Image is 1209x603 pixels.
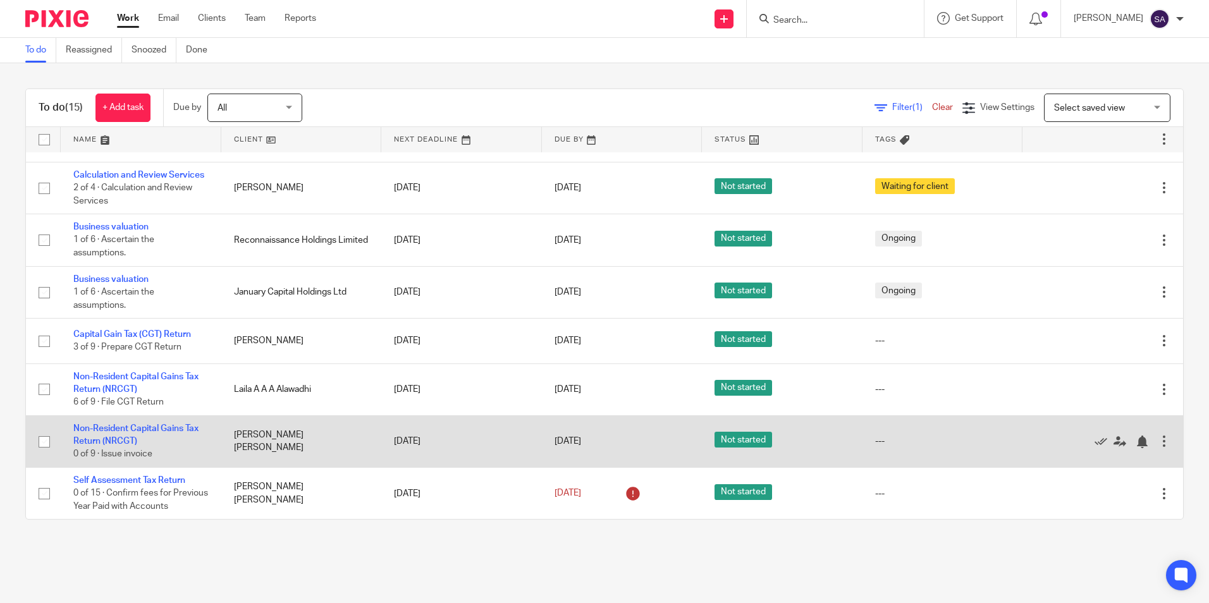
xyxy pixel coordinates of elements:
[132,38,176,63] a: Snoozed
[73,330,191,339] a: Capital Gain Tax (CGT) Return
[73,288,154,310] span: 1 of 6 · Ascertain the assumptions.
[73,222,149,231] a: Business valuation
[381,162,542,214] td: [DATE]
[980,103,1034,112] span: View Settings
[198,12,226,25] a: Clients
[555,183,581,192] span: [DATE]
[715,380,772,396] span: Not started
[875,231,922,247] span: Ongoing
[381,214,542,266] td: [DATE]
[285,12,316,25] a: Reports
[772,15,886,27] input: Search
[73,476,185,485] a: Self Assessment Tax Return
[875,178,955,194] span: Waiting for client
[381,363,542,415] td: [DATE]
[221,162,382,214] td: [PERSON_NAME]
[932,103,953,112] a: Clear
[555,336,581,345] span: [DATE]
[73,275,149,284] a: Business valuation
[73,236,154,258] span: 1 of 6 · Ascertain the assumptions.
[1054,104,1125,113] span: Select saved view
[381,467,542,519] td: [DATE]
[25,38,56,63] a: To do
[875,136,897,143] span: Tags
[158,12,179,25] a: Email
[73,398,164,406] span: 6 of 9 · File CGT Return
[875,435,1010,448] div: ---
[892,103,932,112] span: Filter
[912,103,923,112] span: (1)
[1095,435,1114,448] a: Mark as done
[221,363,382,415] td: Laila A A A Alawadhi
[66,38,122,63] a: Reassigned
[73,183,192,205] span: 2 of 4 · Calculation and Review Services
[715,283,772,298] span: Not started
[555,236,581,245] span: [DATE]
[715,231,772,247] span: Not started
[1150,9,1170,29] img: svg%3E
[221,214,382,266] td: Reconnaissance Holdings Limited
[73,171,204,180] a: Calculation and Review Services
[221,467,382,519] td: [PERSON_NAME] [PERSON_NAME]
[715,331,772,347] span: Not started
[186,38,217,63] a: Done
[221,319,382,363] td: [PERSON_NAME]
[73,489,208,511] span: 0 of 15 · Confirm fees for Previous Year Paid with Accounts
[173,101,201,114] p: Due by
[955,14,1003,23] span: Get Support
[555,288,581,296] span: [DATE]
[555,385,581,394] span: [DATE]
[1074,12,1143,25] p: [PERSON_NAME]
[381,415,542,467] td: [DATE]
[73,450,152,459] span: 0 of 9 · Issue invoice
[715,484,772,500] span: Not started
[381,319,542,363] td: [DATE]
[245,12,266,25] a: Team
[218,104,227,113] span: All
[875,487,1010,500] div: ---
[875,383,1010,396] div: ---
[39,101,83,114] h1: To do
[73,343,181,351] span: 3 of 9 · Prepare CGT Return
[95,94,150,122] a: + Add task
[555,489,581,497] span: [DATE]
[73,424,199,446] a: Non-Resident Capital Gains Tax Return (NRCGT)
[117,12,139,25] a: Work
[25,10,89,27] img: Pixie
[715,178,772,194] span: Not started
[381,266,542,318] td: [DATE]
[875,283,922,298] span: Ongoing
[221,415,382,467] td: [PERSON_NAME] [PERSON_NAME]
[65,102,83,113] span: (15)
[715,432,772,448] span: Not started
[875,334,1010,347] div: ---
[73,372,199,394] a: Non-Resident Capital Gains Tax Return (NRCGT)
[555,437,581,446] span: [DATE]
[221,266,382,318] td: January Capital Holdings Ltd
